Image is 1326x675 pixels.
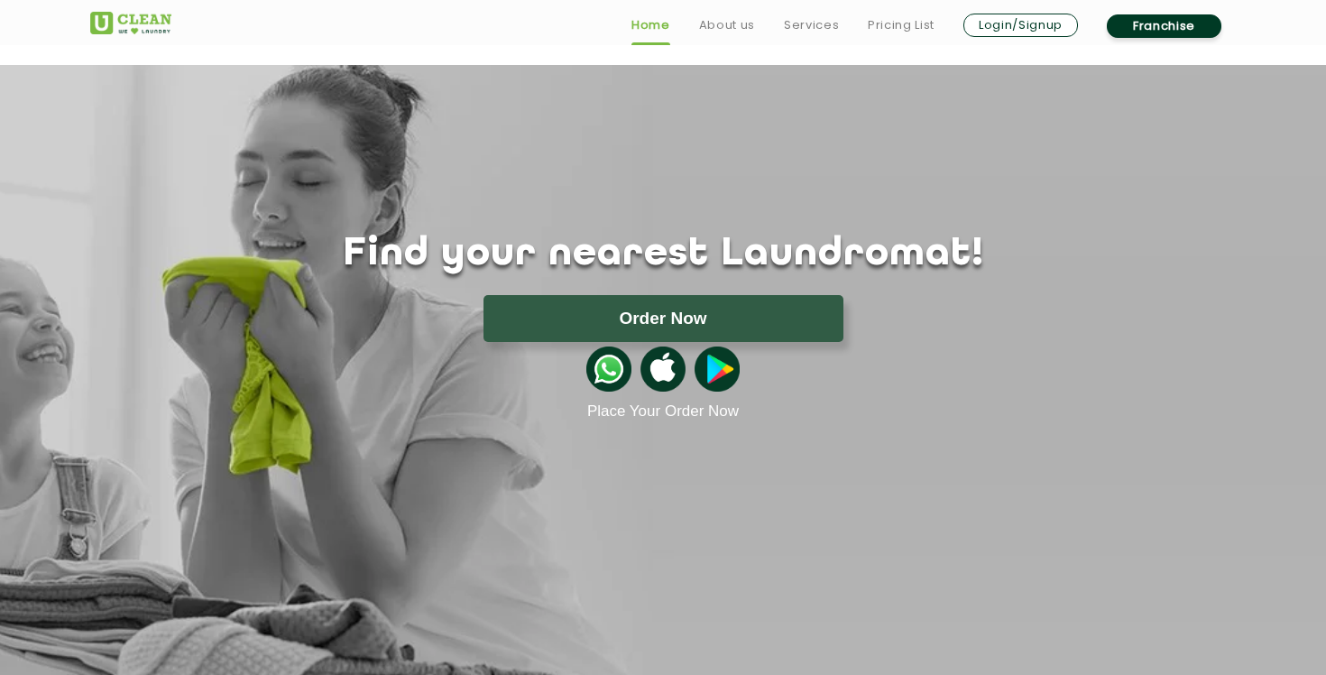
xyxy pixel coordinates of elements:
a: Services [784,14,839,36]
img: playstoreicon.png [695,347,740,392]
a: Pricing List [868,14,935,36]
h1: Find your nearest Laundromat! [77,232,1249,277]
a: About us [699,14,755,36]
button: Order Now [483,295,843,342]
img: apple-icon.png [640,347,686,392]
a: Franchise [1107,14,1221,38]
a: Place Your Order Now [587,402,739,421]
img: whatsappicon.png [586,347,631,392]
a: Login/Signup [963,14,1078,37]
img: UClean Laundry and Dry Cleaning [90,12,171,34]
a: Home [631,14,670,36]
